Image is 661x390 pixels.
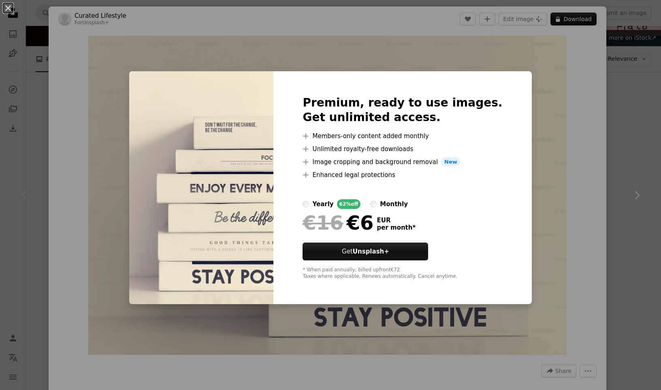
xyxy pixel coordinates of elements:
div: €6 [303,212,373,233]
input: yearly62%off [303,201,309,207]
div: 62% off [337,199,361,209]
button: GetUnsplash+ [303,243,428,260]
div: yearly [312,199,333,209]
li: Members-only content added monthly [303,131,502,141]
div: monthly [380,199,408,209]
li: Image cropping and background removal [303,157,502,167]
li: Enhanced legal protections [303,170,502,180]
span: €16 [303,212,343,233]
input: monthly [370,201,377,207]
h2: Premium, ready to use images. Get unlimited access. [303,96,502,125]
li: Unlimited royalty-free downloads [303,144,502,154]
span: per month * [377,224,416,231]
span: New [441,157,461,167]
span: EUR [377,217,416,224]
div: * When paid annually, billed upfront €72 Taxes where applicable. Renews automatically. Cancel any... [303,267,502,280]
strong: Unsplash+ [353,248,389,255]
img: premium_photo-1723619021737-df1d775eccc8 [129,71,273,305]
